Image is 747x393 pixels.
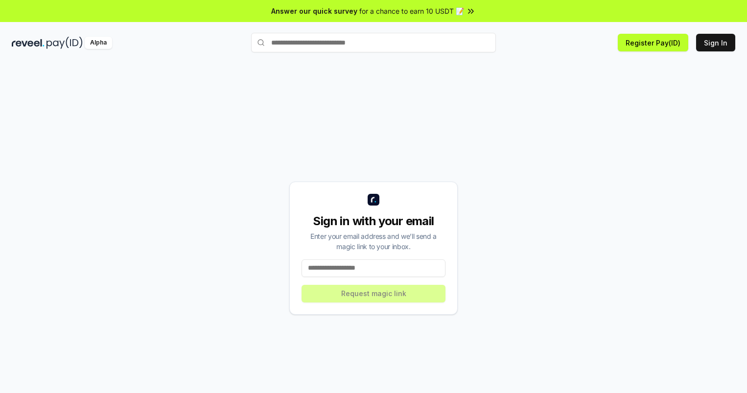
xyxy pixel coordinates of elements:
span: for a chance to earn 10 USDT 📝 [359,6,464,16]
button: Register Pay(ID) [618,34,688,51]
img: pay_id [47,37,83,49]
img: logo_small [368,194,379,206]
div: Sign in with your email [302,213,445,229]
div: Enter your email address and we’ll send a magic link to your inbox. [302,231,445,252]
div: Alpha [85,37,112,49]
img: reveel_dark [12,37,45,49]
button: Sign In [696,34,735,51]
span: Answer our quick survey [271,6,357,16]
